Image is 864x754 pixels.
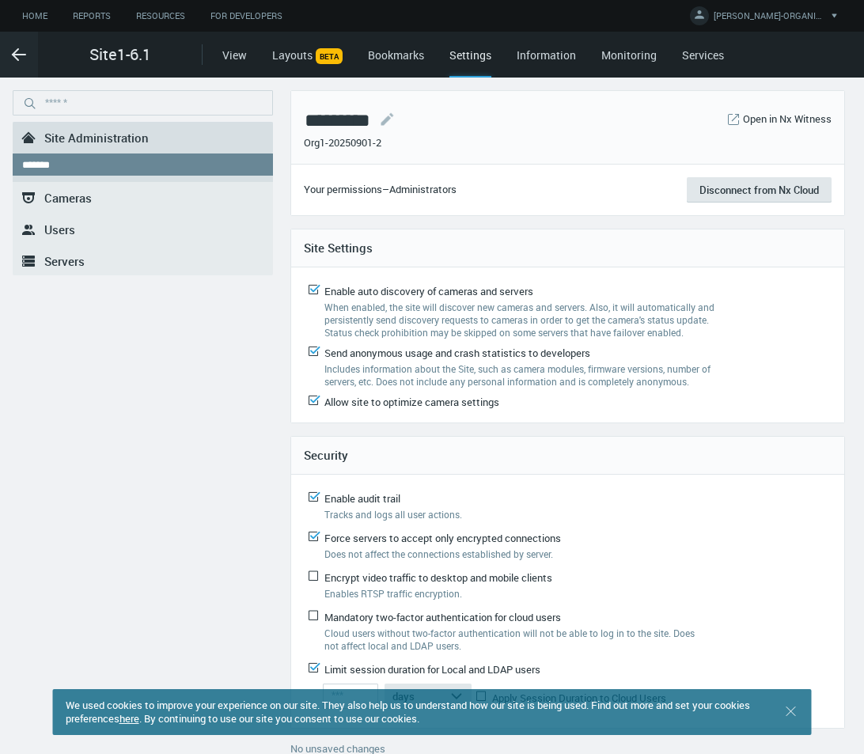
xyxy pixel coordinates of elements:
[139,711,419,726] span: . By continuing to use our site you consent to use our cookies.
[324,587,462,600] span: Enables RTSP traffic encryption.
[304,182,382,196] span: Your permissions
[743,112,832,127] a: Open in Nx Witness
[44,253,85,269] span: Servers
[304,448,832,462] h4: Security
[324,610,561,624] span: Mandatory two-factor authentication for cloud users
[324,284,533,298] span: Enable auto discovery of cameras and servers
[517,47,576,63] a: Information
[601,47,657,63] a: Monitoring
[66,698,750,726] span: We used cookies to improve your experience on our site. They also help us to understand how our s...
[324,346,590,360] span: Send anonymous usage and crash statistics to developers
[324,627,695,652] span: Cloud users without two-factor authentication will not be able to log in to the site. Does not af...
[324,548,553,560] span: Does not affect the connections established by server.
[44,130,149,146] span: Site Administration
[682,47,724,63] a: Services
[222,47,247,63] a: View
[324,395,499,409] span: Allow site to optimize camera settings
[44,190,92,206] span: Cameras
[316,48,343,64] span: BETA
[198,6,295,26] a: For Developers
[324,531,561,545] span: Force servers to accept only encrypted connections
[324,508,706,521] label: Tracks and logs all user actions.
[44,222,75,237] span: Users
[60,6,123,26] a: Reports
[89,43,151,66] span: Site1-6.1
[687,177,832,203] button: Disconnect from Nx Cloud
[324,362,720,388] label: Includes information about the Site, such as camera modules, firmware versions, number of servers...
[714,9,824,28] span: [PERSON_NAME]-ORGANIZATION-TEST M.
[385,684,472,709] button: days
[382,182,389,196] span: –
[324,491,400,506] span: Enable audit trail
[304,241,832,255] h4: Site Settings
[449,47,491,78] div: Settings
[389,182,457,196] span: Administrators
[324,662,540,676] span: Limit session duration for Local and LDAP users
[123,6,198,26] a: Resources
[368,47,424,63] a: Bookmarks
[272,47,343,63] a: LayoutsBETA
[304,135,381,151] span: Org1-20250901-2
[324,570,552,585] span: Encrypt video traffic to desktop and mobile clients
[119,711,139,726] a: here
[324,301,720,339] label: When enabled, the site will discover new cameras and servers. Also, it will automatically and per...
[9,6,60,26] a: Home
